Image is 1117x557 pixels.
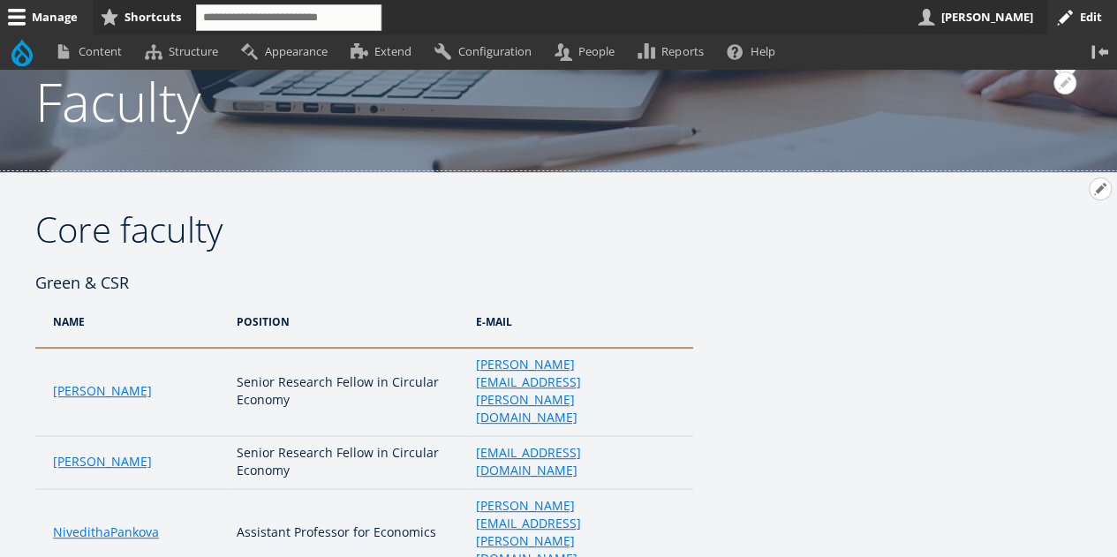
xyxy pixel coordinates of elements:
span: Faculty [35,65,201,138]
a: [PERSON_NAME][EMAIL_ADDRESS][PERSON_NAME][DOMAIN_NAME] [476,356,675,426]
a: [EMAIL_ADDRESS][DOMAIN_NAME] [476,444,675,479]
th: e-mail [467,296,693,348]
a: Pankova [110,523,159,541]
button: Vertical orientation [1083,34,1117,69]
a: Extend [343,34,426,69]
a: Help [719,34,790,69]
a: Appearance [233,34,343,69]
h4: Green & CSR [35,269,693,296]
button: Open Core faculty configuration options [1089,177,1112,200]
button: Open configuration options [1053,72,1076,94]
a: People [547,34,630,69]
h2: Core faculty [35,207,693,252]
a: Configuration [426,34,547,69]
td: Senior Research Fellow in Circular Economy [228,436,467,489]
a: Structure [137,34,233,69]
a: Content [47,34,137,69]
a: Niveditha [53,523,110,541]
th: position [228,296,467,348]
td: Senior Research Fellow in Circular Economy [228,348,467,436]
a: [PERSON_NAME] [53,453,152,470]
th: Name [35,296,228,348]
a: Reports [630,34,719,69]
a: [PERSON_NAME] [53,382,152,400]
